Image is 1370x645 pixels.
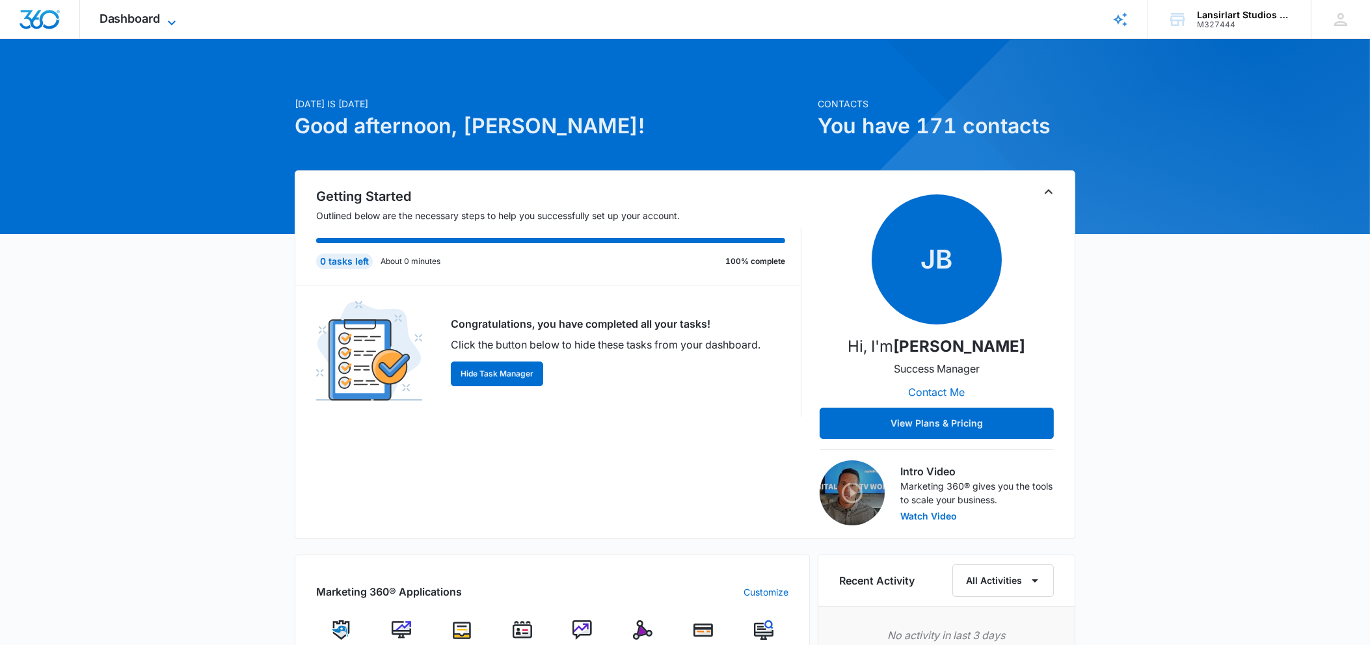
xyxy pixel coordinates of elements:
[818,97,1075,111] p: Contacts
[316,209,801,222] p: Outlined below are the necessary steps to help you successfully set up your account.
[894,361,980,376] p: Success Manager
[1197,20,1292,29] div: account id
[451,362,543,386] button: Hide Task Manager
[744,585,788,599] a: Customize
[725,256,785,267] p: 100% complete
[952,564,1054,597] button: All Activities
[839,573,915,588] h6: Recent Activity
[894,337,1026,356] strong: [PERSON_NAME]
[900,479,1054,507] p: Marketing 360® gives you the tools to scale your business.
[820,408,1054,439] button: View Plans & Pricing
[100,12,161,25] span: Dashboard
[818,111,1075,142] h1: You have 171 contacts
[839,627,1054,643] p: No activity in last 3 days
[896,376,978,408] button: Contact Me
[316,584,462,599] h2: Marketing 360® Applications
[872,194,1002,324] span: JB
[316,187,801,206] h2: Getting Started
[1041,184,1056,200] button: Toggle Collapse
[295,111,810,142] h1: Good afternoon, [PERSON_NAME]!
[900,512,957,521] button: Watch Video
[295,97,810,111] p: [DATE] is [DATE]
[451,316,760,332] p: Congratulations, you have completed all your tasks!
[381,256,440,267] p: About 0 minutes
[848,335,1026,358] p: Hi, I'm
[451,337,760,352] p: Click the button below to hide these tasks from your dashboard.
[316,254,373,269] div: 0 tasks left
[900,464,1054,479] h3: Intro Video
[820,460,885,525] img: Intro Video
[1197,10,1292,20] div: account name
